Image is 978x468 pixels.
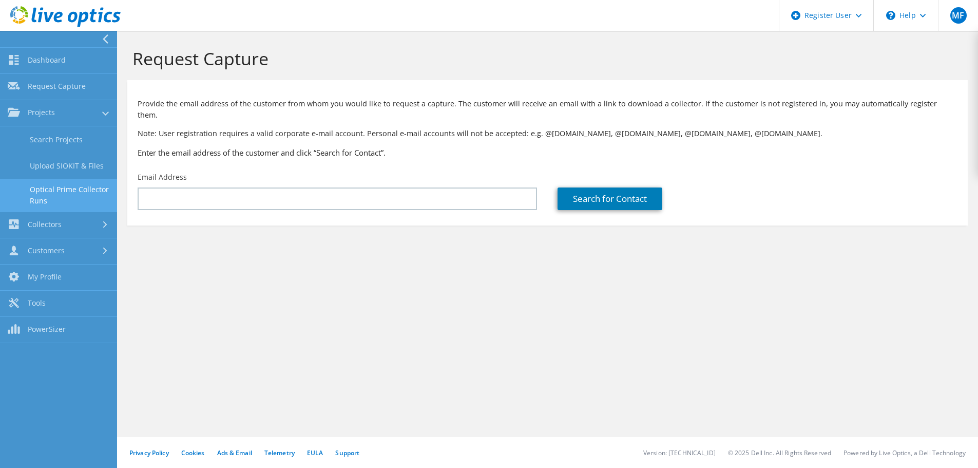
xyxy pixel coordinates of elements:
a: Privacy Policy [129,448,169,457]
h3: Enter the email address of the customer and click “Search for Contact”. [138,147,957,158]
a: EULA [307,448,323,457]
h1: Request Capture [132,48,957,69]
p: Provide the email address of the customer from whom you would like to request a capture. The cust... [138,98,957,121]
a: Support [335,448,359,457]
li: Version: [TECHNICAL_ID] [643,448,716,457]
p: Note: User registration requires a valid corporate e-mail account. Personal e-mail accounts will ... [138,128,957,139]
a: Telemetry [264,448,295,457]
label: Email Address [138,172,187,182]
li: Powered by Live Optics, a Dell Technology [843,448,966,457]
li: © 2025 Dell Inc. All Rights Reserved [728,448,831,457]
svg: \n [886,11,895,20]
span: MF [950,7,967,24]
a: Search for Contact [558,188,662,210]
a: Cookies [181,448,205,457]
a: Ads & Email [217,448,252,457]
